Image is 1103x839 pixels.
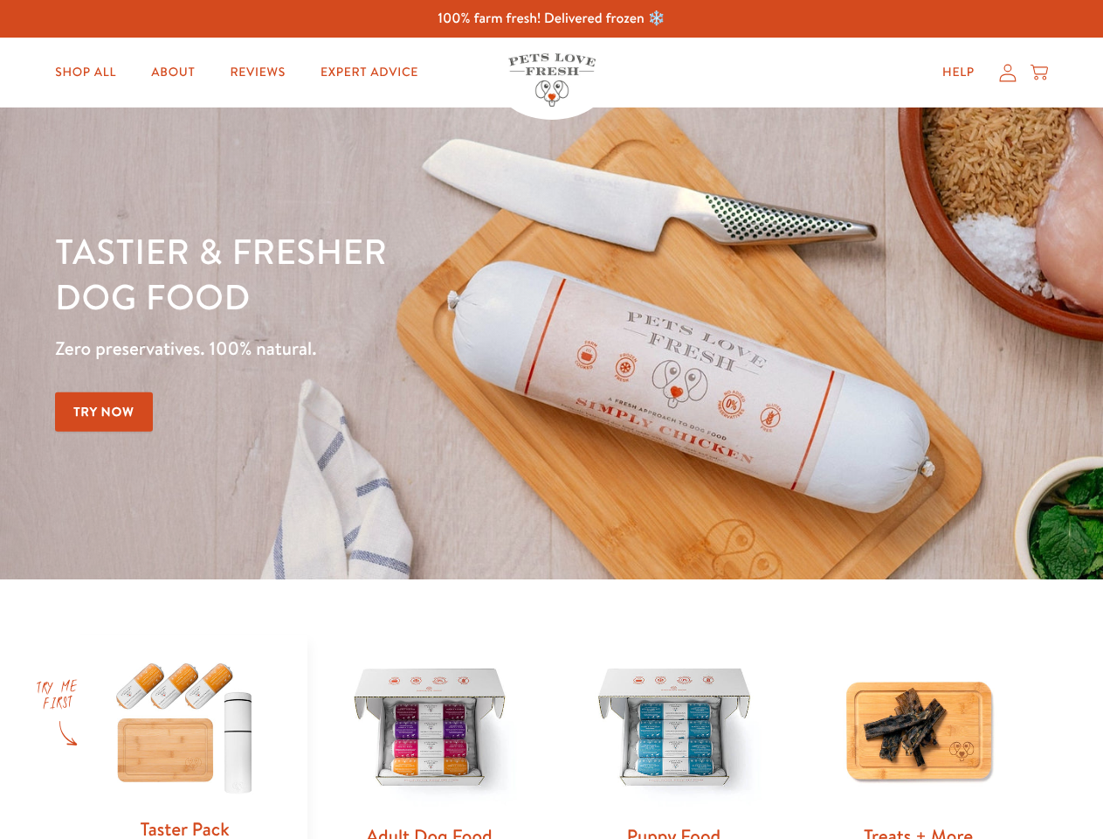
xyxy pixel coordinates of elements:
img: Pets Love Fresh [508,53,596,107]
a: Reviews [216,55,299,90]
a: Try Now [55,392,153,432]
a: Help [928,55,989,90]
h1: Tastier & fresher dog food [55,228,717,319]
a: Expert Advice [307,55,432,90]
a: About [137,55,209,90]
a: Shop All [41,55,130,90]
p: Zero preservatives. 100% natural. [55,333,717,364]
